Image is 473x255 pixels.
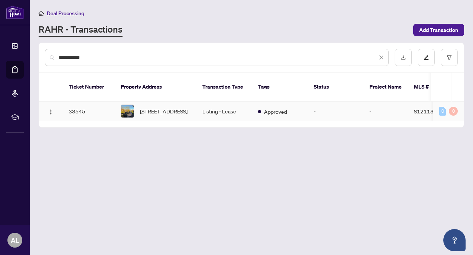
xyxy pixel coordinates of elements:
span: S12113881 [414,108,444,115]
td: 33545 [63,102,115,121]
button: filter [441,49,458,66]
button: Open asap [443,229,466,251]
img: Logo [48,109,54,115]
th: MLS # [408,73,453,102]
th: Transaction Type [196,73,252,102]
div: 0 [449,107,458,116]
span: Deal Processing [47,10,84,17]
button: edit [418,49,435,66]
span: AL [11,235,19,245]
span: filter [447,55,452,60]
th: Ticket Number [63,73,115,102]
span: Add Transaction [419,24,458,36]
button: Add Transaction [413,24,464,36]
th: Project Name [363,73,408,102]
img: logo [6,6,24,19]
button: Logo [45,105,57,117]
span: [STREET_ADDRESS] [140,107,187,115]
img: thumbnail-img [121,105,134,117]
button: download [395,49,412,66]
td: Listing - Lease [196,102,252,121]
span: home [39,11,44,16]
th: Property Address [115,73,196,102]
span: download [401,55,406,60]
span: Approved [264,107,287,116]
th: Tags [252,73,308,102]
span: close [379,55,384,60]
th: Status [308,73,363,102]
span: edit [424,55,429,60]
td: - [363,102,408,121]
td: - [308,102,363,121]
a: RAHR - Transactions [39,23,123,37]
div: 0 [439,107,446,116]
